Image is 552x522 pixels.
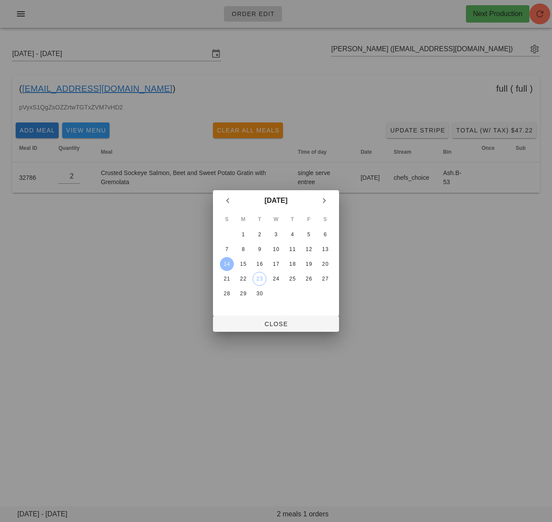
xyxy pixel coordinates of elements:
[253,257,266,271] button: 16
[269,231,283,238] div: 3
[253,231,266,238] div: 2
[220,276,234,282] div: 21
[286,242,299,256] button: 11
[286,276,299,282] div: 25
[286,228,299,241] button: 4
[318,228,332,241] button: 6
[220,193,236,208] button: Previous month
[302,261,316,267] div: 19
[269,276,283,282] div: 24
[318,272,332,286] button: 27
[252,212,267,227] th: T
[253,272,266,286] button: 23
[236,257,250,271] button: 15
[220,287,234,301] button: 28
[236,287,250,301] button: 29
[302,276,316,282] div: 26
[253,242,266,256] button: 9
[236,276,250,282] div: 22
[220,257,234,271] button: 14
[253,246,266,252] div: 9
[220,320,332,327] span: Close
[302,246,316,252] div: 12
[253,276,266,282] div: 23
[236,291,250,297] div: 29
[269,246,283,252] div: 10
[302,272,316,286] button: 26
[318,261,332,267] div: 20
[236,242,250,256] button: 8
[220,261,234,267] div: 14
[253,291,266,297] div: 30
[286,261,299,267] div: 18
[236,231,250,238] div: 1
[286,231,299,238] div: 4
[286,272,299,286] button: 25
[286,257,299,271] button: 18
[220,291,234,297] div: 28
[285,212,300,227] th: T
[316,193,332,208] button: Next month
[253,287,266,301] button: 30
[318,276,332,282] div: 27
[318,231,332,238] div: 6
[269,257,283,271] button: 17
[253,261,266,267] div: 16
[318,257,332,271] button: 20
[220,246,234,252] div: 7
[220,242,234,256] button: 7
[213,316,339,332] button: Close
[236,212,251,227] th: M
[236,272,250,286] button: 22
[269,228,283,241] button: 3
[318,246,332,252] div: 13
[318,242,332,256] button: 13
[317,212,333,227] th: S
[236,261,250,267] div: 15
[269,261,283,267] div: 17
[286,246,299,252] div: 11
[302,228,316,241] button: 5
[302,231,316,238] div: 5
[236,246,250,252] div: 8
[269,242,283,256] button: 10
[236,228,250,241] button: 1
[269,272,283,286] button: 24
[219,212,235,227] th: S
[302,242,316,256] button: 12
[302,257,316,271] button: 19
[220,272,234,286] button: 21
[268,212,284,227] th: W
[253,228,266,241] button: 2
[301,212,317,227] th: F
[261,192,291,209] button: [DATE]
